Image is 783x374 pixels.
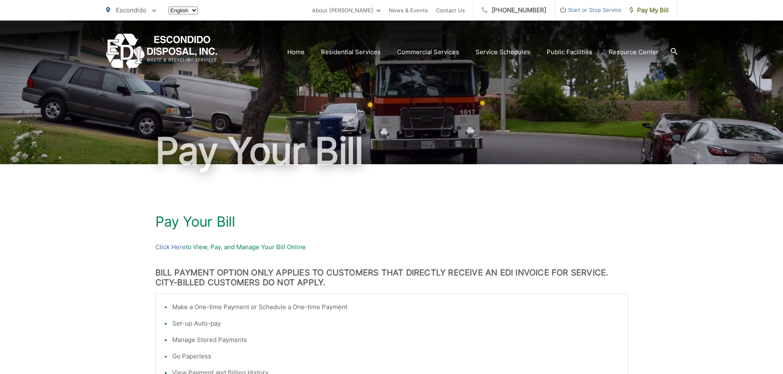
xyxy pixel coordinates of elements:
a: Home [287,47,305,57]
a: About [PERSON_NAME] [312,5,381,15]
h3: BILL PAYMENT OPTION ONLY APPLIES TO CUSTOMERS THAT DIRECTLY RECEIVE AN EDI INVOICE FOR SERVICE. C... [155,268,628,287]
a: Residential Services [321,47,381,57]
li: Set-up Auto-pay [172,319,619,328]
li: Make a One-time Payment or Schedule a One-time Payment [172,302,619,312]
a: Resource Center [609,47,658,57]
select: Select a language [169,7,198,14]
a: Contact Us [436,5,465,15]
span: Pay My Bill [630,5,669,15]
h1: Pay Your Bill [155,213,628,230]
a: EDCD logo. Return to the homepage. [106,34,217,70]
a: Service Schedules [476,47,530,57]
a: News & Events [389,5,428,15]
a: Public Facilities [547,47,592,57]
span: Escondido [116,6,146,14]
h1: Pay Your Bill [106,131,677,172]
li: Manage Stored Payments [172,335,619,345]
a: Commercial Services [397,47,459,57]
p: to View, Pay, and Manage Your Bill Online [155,242,628,252]
a: Click Here [155,242,186,252]
li: Go Paperless [172,351,619,361]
